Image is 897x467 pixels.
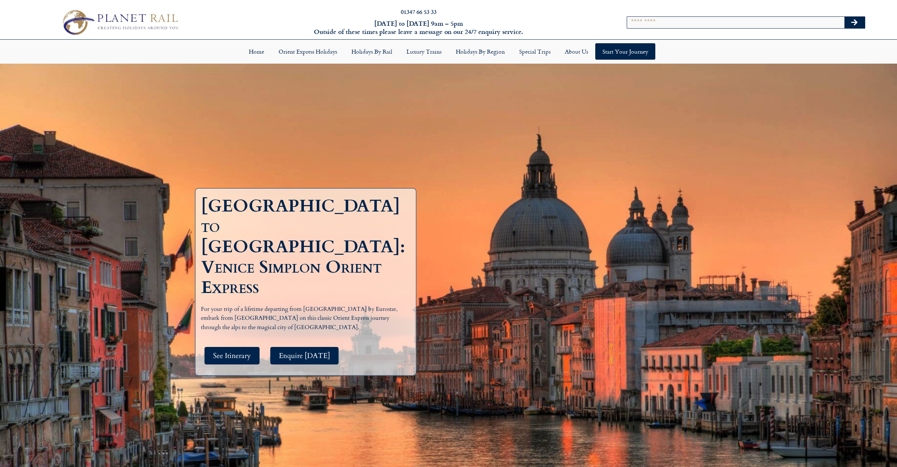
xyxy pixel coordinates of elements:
a: See Itinerary [204,347,260,364]
button: Search [844,17,865,28]
a: 01347 66 53 33 [401,8,437,16]
a: About Us [558,43,595,60]
a: Start your Journey [595,43,655,60]
a: Holidays by Region [449,43,512,60]
span: Enquire [DATE] [279,351,330,360]
a: Home [242,43,271,60]
a: Enquire [DATE] [270,347,339,364]
span: See Itinerary [213,351,251,360]
a: Luxury Trains [399,43,449,60]
h6: [DATE] to [DATE] 9am – 5pm Outside of these times please leave a message on our 24/7 enquiry serv... [241,19,596,36]
a: Holidays by Rail [344,43,399,60]
h1: [GEOGRAPHIC_DATA] to [GEOGRAPHIC_DATA]: Venice Simplon Orient Express [201,196,405,298]
nav: Menu [4,43,893,60]
a: Special Trips [512,43,558,60]
img: Planet Rail Train Holidays Logo [58,7,182,38]
p: For your trip of a lifetime departing from [GEOGRAPHIC_DATA] by Eurostar, embark from [GEOGRAPHIC... [201,305,405,332]
a: Orient Express Holidays [271,43,344,60]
